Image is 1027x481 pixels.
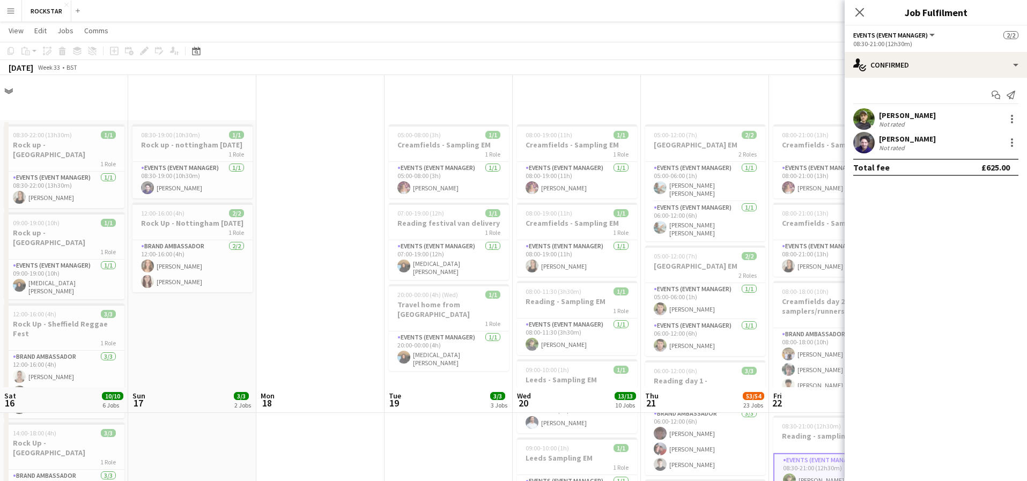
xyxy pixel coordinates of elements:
[645,360,765,475] app-job-card: 06:00-12:00 (6h)3/3Reading day 1 - [GEOGRAPHIC_DATA]1 RoleBrand Ambassador3/306:00-12:00 (6h)[PER...
[645,140,765,150] h3: [GEOGRAPHIC_DATA] EM
[485,150,500,158] span: 1 Role
[100,160,116,168] span: 1 Role
[4,212,124,299] app-job-card: 09:00-19:00 (10h)1/1Rock up - [GEOGRAPHIC_DATA]1 RoleEvents (Event Manager)1/109:00-19:00 (10h)[M...
[389,391,401,401] span: Tue
[132,203,253,292] app-job-card: 12:00-16:00 (4h)2/2Rock Up - Nottingham [DATE]1 RoleBrand Ambassador2/212:00-16:00 (4h)[PERSON_NA...
[645,124,765,241] div: 05:00-12:00 (7h)2/2[GEOGRAPHIC_DATA] EM2 RolesEvents (Event Manager)1/105:00-06:00 (1h)[PERSON_NA...
[100,458,116,466] span: 1 Role
[613,307,629,315] span: 1 Role
[773,391,782,401] span: Fri
[526,287,581,295] span: 08:00-11:30 (3h30m)
[773,281,893,411] app-job-card: 08:00-18:00 (10h)3/4Creamfields day 2 - samplers/runners1 RoleBrand Ambassador1A3/408:00-18:00 (1...
[614,444,629,452] span: 1/1
[9,26,24,35] span: View
[738,150,757,158] span: 2 Roles
[645,261,765,271] h3: [GEOGRAPHIC_DATA] EM
[517,391,531,401] span: Wed
[517,359,637,433] app-job-card: 09:00-10:00 (1h)1/1Leeds - Sampling EM1 RoleEvents (Event Manager)1/109:00-10:00 (1h)[PERSON_NAME]
[738,271,757,279] span: 2 Roles
[389,162,509,198] app-card-role: Events (Event Manager)1/105:00-08:00 (3h)[PERSON_NAME]
[22,1,71,21] button: ROCKSTAR
[101,131,116,139] span: 1/1
[645,162,765,202] app-card-role: Events (Event Manager)1/105:00-06:00 (1h)[PERSON_NAME] [PERSON_NAME]
[782,287,829,295] span: 08:00-18:00 (10h)
[229,131,244,139] span: 1/1
[30,24,51,38] a: Edit
[34,26,47,35] span: Edit
[981,162,1010,173] div: £625.00
[101,219,116,227] span: 1/1
[485,291,500,299] span: 1/1
[4,172,124,208] app-card-role: Events (Event Manager)1/108:30-22:00 (13h30m)[PERSON_NAME]
[261,391,275,401] span: Mon
[4,319,124,338] h3: Rock Up - Sheffield Reggae Fest
[141,131,200,139] span: 08:30-19:00 (10h30m)
[234,392,249,400] span: 3/3
[517,397,637,433] app-card-role: Events (Event Manager)1/109:00-10:00 (1h)[PERSON_NAME]
[773,124,893,198] app-job-card: 08:00-21:00 (13h)1/1Creamfields - Sampling EM1 RoleEvents (Event Manager)1/108:00-21:00 (13h)[PER...
[517,140,637,150] h3: Creamfields - Sampling EM
[526,366,569,374] span: 09:00-10:00 (1h)
[853,31,928,39] span: Events (Event Manager)
[773,203,893,277] div: 08:00-21:00 (13h)1/1Creamfields - Sampling EM1 RoleEvents (Event Manager)1/108:00-21:00 (13h)[PER...
[389,240,509,280] app-card-role: Events (Event Manager)1/107:00-19:00 (12h)[MEDICAL_DATA][PERSON_NAME]
[491,401,507,409] div: 3 Jobs
[132,391,145,401] span: Sun
[4,124,124,208] div: 08:30-22:00 (13h30m)1/1Rock up -[GEOGRAPHIC_DATA]1 RoleEvents (Event Manager)1/108:30-22:00 (13h3...
[35,63,62,71] span: Week 33
[517,319,637,355] app-card-role: Events (Event Manager)1/108:00-11:30 (3h30m)[PERSON_NAME]
[101,310,116,318] span: 3/3
[614,287,629,295] span: 1/1
[3,397,16,409] span: 16
[614,366,629,374] span: 1/1
[132,240,253,292] app-card-role: Brand Ambassador2/212:00-16:00 (4h)[PERSON_NAME][PERSON_NAME]
[1003,31,1018,39] span: 2/2
[132,140,253,150] h3: Rock up - nottingham [DATE]
[13,310,56,318] span: 12:00-16:00 (4h)
[131,397,145,409] span: 17
[615,392,636,400] span: 13/13
[853,40,1018,48] div: 08:30-21:00 (12h30m)
[517,281,637,355] app-job-card: 08:00-11:30 (3h30m)1/1Reading - Sampling EM1 RoleEvents (Event Manager)1/108:00-11:30 (3h30m)[PER...
[526,131,572,139] span: 08:00-19:00 (11h)
[654,131,697,139] span: 05:00-12:00 (7h)
[13,429,56,437] span: 14:00-18:00 (4h)
[4,391,16,401] span: Sat
[132,218,253,228] h3: Rock Up - Nottingham [DATE]
[743,392,764,400] span: 53/54
[614,209,629,217] span: 1/1
[389,331,509,371] app-card-role: Events (Event Manager)1/120:00-00:00 (4h)[MEDICAL_DATA][PERSON_NAME]
[100,339,116,347] span: 1 Role
[517,124,637,198] app-job-card: 08:00-19:00 (11h)1/1Creamfields - Sampling EM1 RoleEvents (Event Manager)1/108:00-19:00 (11h)[PER...
[132,162,253,198] app-card-role: Events (Event Manager)1/108:30-19:00 (10h30m)[PERSON_NAME]
[397,131,441,139] span: 05:00-08:00 (3h)
[4,304,124,418] app-job-card: 12:00-16:00 (4h)3/3Rock Up - Sheffield Reggae Fest1 RoleBrand Ambassador3/312:00-16:00 (4h)[PERSO...
[389,284,509,371] app-job-card: 20:00-00:00 (4h) (Wed)1/1Travel home from [GEOGRAPHIC_DATA]1 RoleEvents (Event Manager)1/120:00-0...
[100,248,116,256] span: 1 Role
[614,131,629,139] span: 1/1
[613,463,629,471] span: 1 Role
[772,397,782,409] span: 22
[773,218,893,228] h3: Creamfields - Sampling EM
[141,209,184,217] span: 12:00-16:00 (4h)
[4,24,28,38] a: View
[613,228,629,236] span: 1 Role
[517,162,637,198] app-card-role: Events (Event Manager)1/108:00-19:00 (11h)[PERSON_NAME]
[397,209,444,217] span: 07:00-19:00 (12h)
[613,150,629,158] span: 1 Role
[645,408,765,475] app-card-role: Brand Ambassador3/306:00-12:00 (6h)[PERSON_NAME][PERSON_NAME][PERSON_NAME]
[517,375,637,384] h3: Leeds - Sampling EM
[615,401,636,409] div: 10 Jobs
[517,453,637,463] h3: Leeds Sampling EM
[879,120,907,128] div: Not rated
[743,401,764,409] div: 23 Jobs
[132,124,253,198] app-job-card: 08:30-19:00 (10h30m)1/1Rock up - nottingham [DATE]1 RoleEvents (Event Manager)1/108:30-19:00 (10h...
[845,52,1027,78] div: Confirmed
[517,297,637,306] h3: Reading - Sampling EM
[389,140,509,150] h3: Creamfields - Sampling EM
